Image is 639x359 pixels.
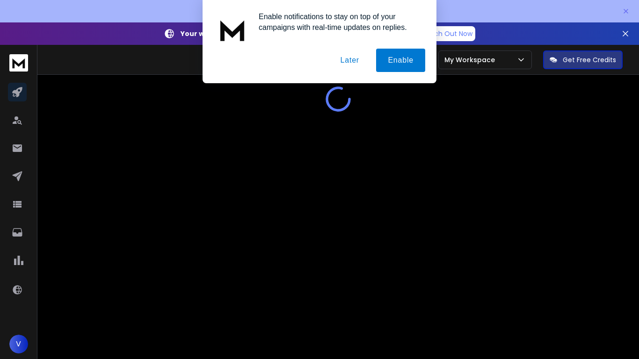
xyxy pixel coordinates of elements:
button: Later [328,49,370,72]
img: notification icon [214,11,251,49]
div: Enable notifications to stay on top of your campaigns with real-time updates on replies. [251,11,425,33]
button: V [9,335,28,353]
button: Enable [376,49,425,72]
